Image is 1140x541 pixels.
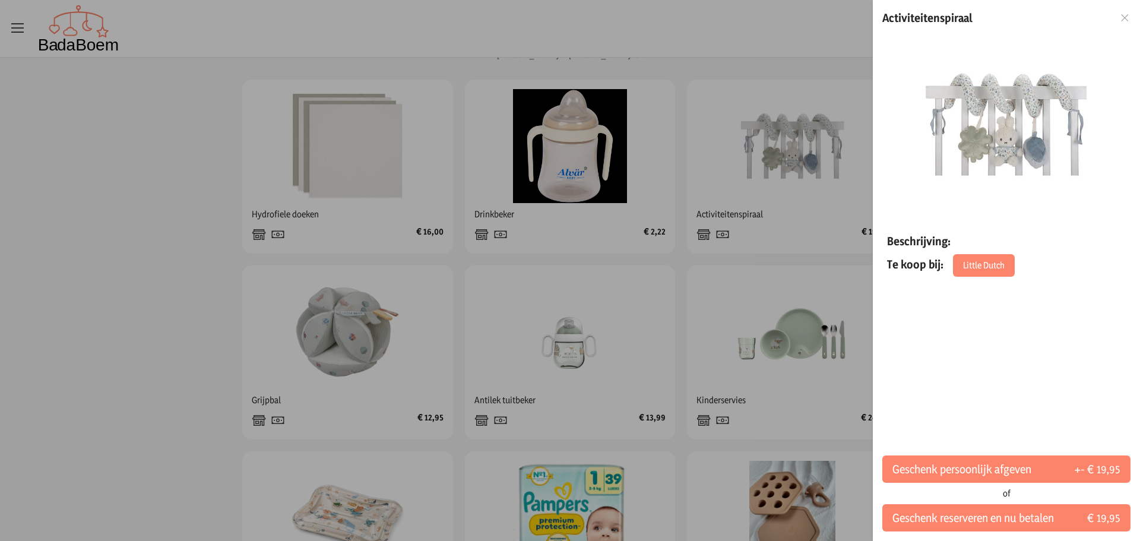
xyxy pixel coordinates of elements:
span: € 19,95 [1087,510,1120,526]
span: Geschenk reserveren en nu betalen [892,510,1054,526]
a: Little Dutch [953,254,1015,277]
p: Beschrijving: [887,233,1126,249]
div: of [882,488,1130,499]
h2: Activiteitenspiraal [882,10,973,26]
button: Geschenk persoonlijk afgeven+- € 19,95 [882,455,1130,483]
button: Geschenk reserveren en nu betalen€ 19,95 [882,504,1130,531]
img: Activiteitenspiraal [917,36,1095,214]
span: +- € 19,95 [1075,461,1120,477]
span: Geschenk persoonlijk afgeven [892,461,1031,477]
span: Te koop bij: [887,257,943,271]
